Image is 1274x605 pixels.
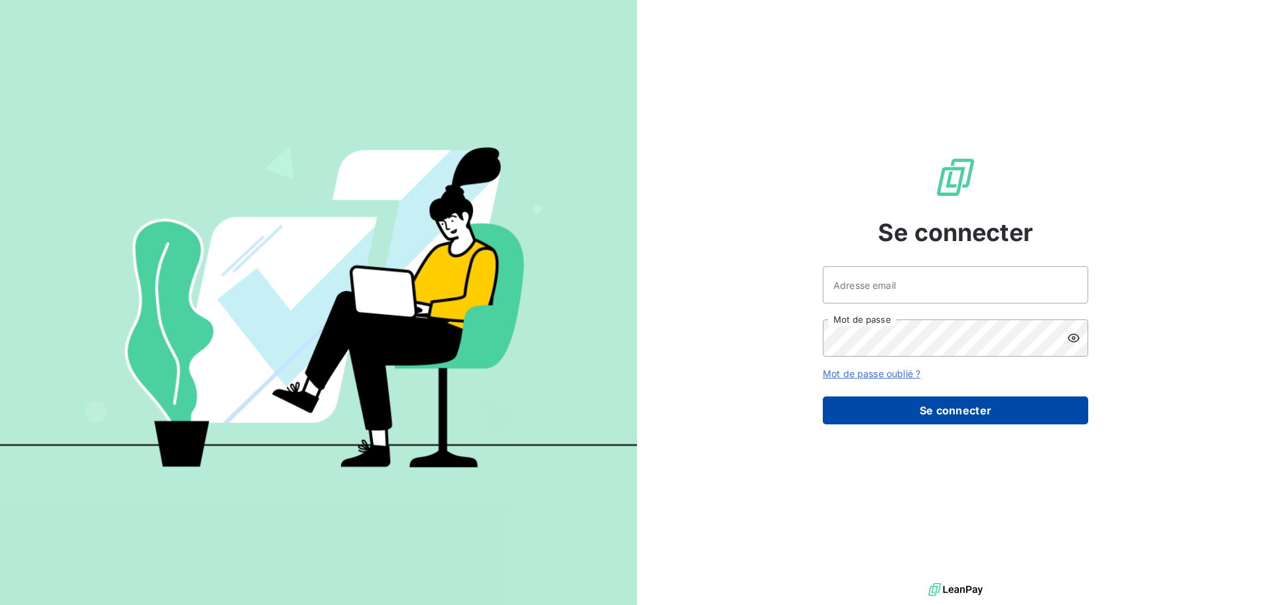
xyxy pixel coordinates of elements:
[928,580,983,600] img: logo
[823,266,1088,303] input: placeholder
[823,368,920,379] a: Mot de passe oublié ?
[878,215,1033,250] span: Se connecter
[823,396,1088,424] button: Se connecter
[934,156,977,199] img: Logo LeanPay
